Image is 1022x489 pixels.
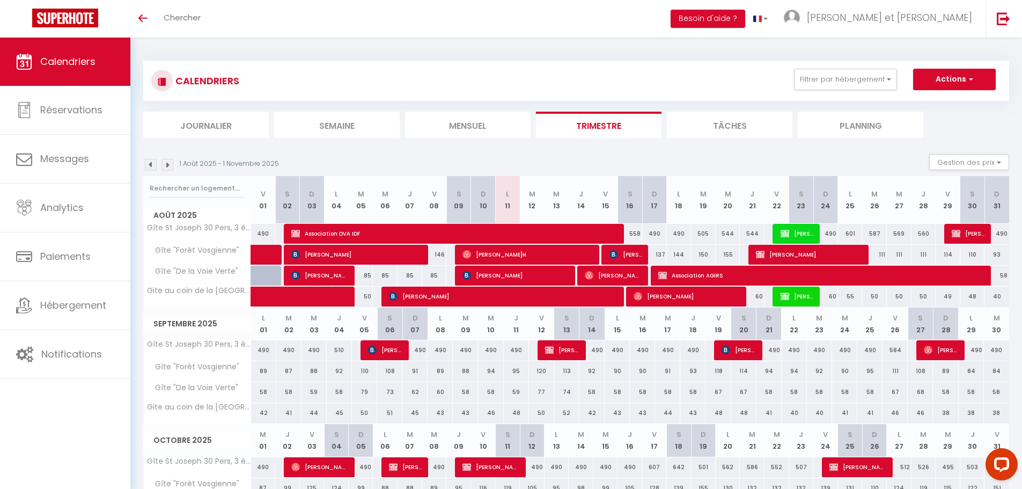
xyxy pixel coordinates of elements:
[832,382,857,402] div: 58
[984,245,1009,265] div: 93
[145,287,253,295] span: Gite au coin de la [GEOGRAPHIC_DATA]
[960,245,985,265] div: 110
[616,313,619,323] abbr: L
[911,245,936,265] div: 111
[665,313,671,323] abbr: M
[358,189,364,199] abbr: M
[389,286,619,306] span: [PERSON_NAME]
[352,308,377,340] th: 05
[478,340,503,360] div: 490
[671,10,745,28] button: Besoin d'aide ?
[349,176,373,224] th: 05
[302,340,327,360] div: 490
[589,313,594,323] abbr: D
[327,308,352,340] th: 04
[40,55,95,68] span: Calendriers
[680,340,705,360] div: 490
[377,308,402,340] th: 06
[398,176,422,224] th: 07
[446,176,471,224] th: 09
[605,340,630,360] div: 490
[807,382,832,402] div: 58
[145,382,241,394] span: Gîte "De la Voie Verte"
[145,224,253,232] span: Gîte St Joseph 30 Pers, 3 épis, 7 CH, 7 SDB
[564,313,569,323] abbr: S
[642,224,667,244] div: 490
[691,313,695,323] abbr: J
[936,287,960,306] div: 49
[520,176,545,224] th: 12
[725,189,731,199] abbr: M
[285,189,290,199] abbr: S
[462,457,520,477] span: [PERSON_NAME]
[382,189,388,199] abbr: M
[291,223,620,244] span: Association DVA IDF
[506,189,509,199] abbr: L
[764,176,789,224] th: 22
[579,382,605,402] div: 58
[504,308,529,340] th: 11
[40,298,106,312] span: Hébergement
[335,189,338,199] abbr: L
[276,361,302,381] div: 87
[883,340,908,360] div: 584
[545,176,569,224] th: 13
[545,340,578,360] span: [PERSON_NAME]
[603,189,608,199] abbr: V
[945,189,950,199] abbr: V
[462,313,469,323] abbr: M
[842,313,848,323] abbr: M
[667,112,792,138] li: Tâches
[422,245,447,265] div: 146
[887,245,911,265] div: 111
[924,340,957,360] span: [PERSON_NAME]
[913,69,996,90] button: Actions
[439,313,442,323] abbr: L
[617,176,642,224] th: 16
[630,308,655,340] th: 16
[251,176,276,224] th: 01
[756,244,863,265] span: [PERSON_NAME]
[782,340,807,360] div: 490
[705,308,731,340] th: 19
[655,382,680,402] div: 58
[655,361,680,381] div: 91
[617,224,642,244] div: 558
[285,313,292,323] abbr: M
[428,382,453,402] div: 60
[40,152,89,165] span: Messages
[691,176,716,224] th: 19
[667,245,692,265] div: 144
[984,287,1009,306] div: 40
[261,189,266,199] abbr: V
[478,308,503,340] th: 10
[970,189,975,199] abbr: S
[593,176,618,224] th: 15
[911,224,936,244] div: 560
[782,361,807,381] div: 94
[862,287,887,306] div: 50
[782,382,807,402] div: 58
[40,103,102,116] span: Réservations
[857,340,883,360] div: 490
[794,69,897,90] button: Filtrer par hébergement
[302,308,327,340] th: 03
[453,382,478,402] div: 58
[337,313,341,323] abbr: J
[428,361,453,381] div: 89
[959,340,984,360] div: 490
[994,313,1000,323] abbr: M
[251,382,276,402] div: 58
[813,224,838,244] div: 490
[680,382,705,402] div: 58
[716,176,740,224] th: 20
[639,313,646,323] abbr: M
[276,340,302,360] div: 490
[716,224,740,244] div: 544
[740,176,764,224] th: 21
[933,308,958,340] th: 28
[349,266,373,286] div: 85
[488,313,494,323] abbr: M
[251,224,276,244] div: 490
[327,382,352,402] div: 58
